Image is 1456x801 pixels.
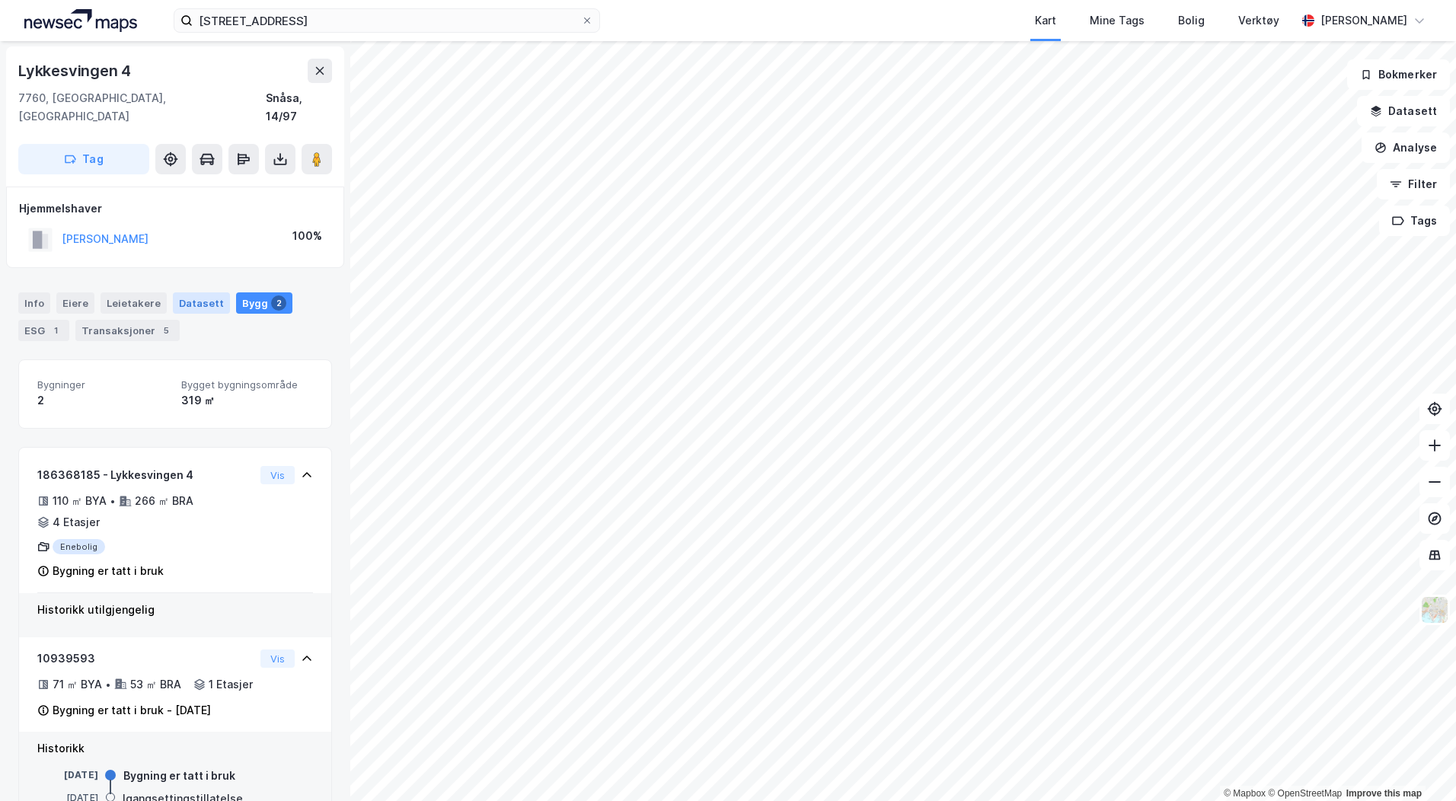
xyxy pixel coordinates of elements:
[24,9,137,32] img: logo.a4113a55bc3d86da70a041830d287a7e.svg
[1347,59,1450,90] button: Bokmerker
[130,675,181,694] div: 53 ㎡ BRA
[1377,169,1450,199] button: Filter
[209,675,253,694] div: 1 Etasjer
[37,739,313,758] div: Historikk
[18,89,266,126] div: 7760, [GEOGRAPHIC_DATA], [GEOGRAPHIC_DATA]
[1357,96,1450,126] button: Datasett
[53,562,164,580] div: Bygning er tatt i bruk
[18,59,134,83] div: Lykkesvingen 4
[1035,11,1056,30] div: Kart
[260,466,295,484] button: Vis
[53,675,102,694] div: 71 ㎡ BYA
[18,320,69,341] div: ESG
[37,466,254,484] div: 186368185 - Lykkesvingen 4
[1090,11,1145,30] div: Mine Tags
[110,495,116,507] div: •
[53,701,211,720] div: Bygning er tatt i bruk - [DATE]
[181,378,313,391] span: Bygget bygningsområde
[18,144,149,174] button: Tag
[101,292,167,314] div: Leietakere
[123,767,235,785] div: Bygning er tatt i bruk
[1379,206,1450,236] button: Tags
[1362,132,1450,163] button: Analyse
[56,292,94,314] div: Eiere
[158,323,174,338] div: 5
[53,513,100,531] div: 4 Etasjer
[260,649,295,668] button: Vis
[292,227,322,245] div: 100%
[37,391,169,410] div: 2
[37,649,254,668] div: 10939593
[236,292,292,314] div: Bygg
[37,378,169,391] span: Bygninger
[37,601,313,619] div: Historikk utilgjengelig
[1224,788,1266,799] a: Mapbox
[193,9,581,32] input: Søk på adresse, matrikkel, gårdeiere, leietakere eller personer
[135,492,193,510] div: 266 ㎡ BRA
[1268,788,1342,799] a: OpenStreetMap
[266,89,332,126] div: Snåsa, 14/97
[53,492,107,510] div: 110 ㎡ BYA
[271,295,286,311] div: 2
[1346,788,1422,799] a: Improve this map
[75,320,180,341] div: Transaksjoner
[48,323,63,338] div: 1
[1320,11,1407,30] div: [PERSON_NAME]
[18,292,50,314] div: Info
[1178,11,1205,30] div: Bolig
[105,678,111,691] div: •
[37,768,98,782] div: [DATE]
[1380,728,1456,801] iframe: Chat Widget
[1238,11,1279,30] div: Verktøy
[19,199,331,218] div: Hjemmelshaver
[1380,728,1456,801] div: Kontrollprogram for chat
[181,391,313,410] div: 319 ㎡
[173,292,230,314] div: Datasett
[1420,595,1449,624] img: Z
